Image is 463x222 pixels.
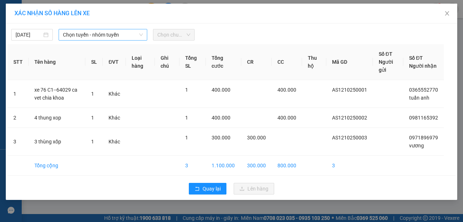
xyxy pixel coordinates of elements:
[302,44,326,80] th: Thu hộ
[326,156,373,176] td: 3
[332,115,367,121] span: AS1210250002
[29,128,85,156] td: 3 thùng xốp
[272,156,302,176] td: 800.000
[189,183,226,194] button: rollbackQuay lại
[63,29,143,40] span: Chọn tuyến - nhóm tuyến
[241,44,272,80] th: CR
[179,44,206,80] th: Tổng SL
[29,80,85,108] td: xe 76 C1--64029 ca vet chia khoa
[29,44,85,80] th: Tên hàng
[212,135,230,141] span: 300.000
[272,44,302,80] th: CC
[203,185,221,193] span: Quay lại
[14,10,90,17] span: XÁC NHẬN SỐ HÀNG LÊN XE
[91,139,94,144] span: 1
[332,135,367,141] span: AS1210250003
[126,44,155,80] th: Loại hàng
[179,156,206,176] td: 3
[234,183,274,194] button: uploadLên hàng
[212,87,230,93] span: 400.000
[29,108,85,128] td: 4 thung xop
[379,59,393,73] span: Người gửi
[103,44,126,80] th: ĐVT
[16,31,42,39] input: 12/10/2025
[277,87,296,93] span: 400.000
[85,44,103,80] th: SL
[409,55,423,61] span: Số ĐT
[409,95,429,101] span: tuấn anh
[206,44,241,80] th: Tổng cước
[247,135,266,141] span: 300.000
[326,44,373,80] th: Mã GD
[437,4,457,24] button: Close
[185,87,188,93] span: 1
[332,87,367,93] span: AS1210250001
[277,115,296,121] span: 400.000
[103,108,126,128] td: Khác
[185,135,188,141] span: 1
[241,156,272,176] td: 300.000
[409,115,438,121] span: 0981165392
[139,33,143,37] span: down
[103,80,126,108] td: Khác
[29,156,85,176] td: Tổng cộng
[8,108,29,128] td: 2
[103,128,126,156] td: Khác
[8,128,29,156] td: 3
[8,44,29,80] th: STT
[444,11,450,16] span: close
[409,87,438,93] span: 0365552770
[379,51,392,57] span: Số ĐT
[409,135,438,141] span: 0971896979
[409,143,424,148] span: vương
[91,115,94,121] span: 1
[206,156,241,176] td: 1.100.000
[195,186,200,192] span: rollback
[212,115,230,121] span: 400.000
[409,63,437,69] span: Người nhận
[155,44,179,80] th: Ghi chú
[91,91,94,97] span: 1
[185,115,188,121] span: 1
[157,29,190,40] span: Chọn chuyến
[8,80,29,108] td: 1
